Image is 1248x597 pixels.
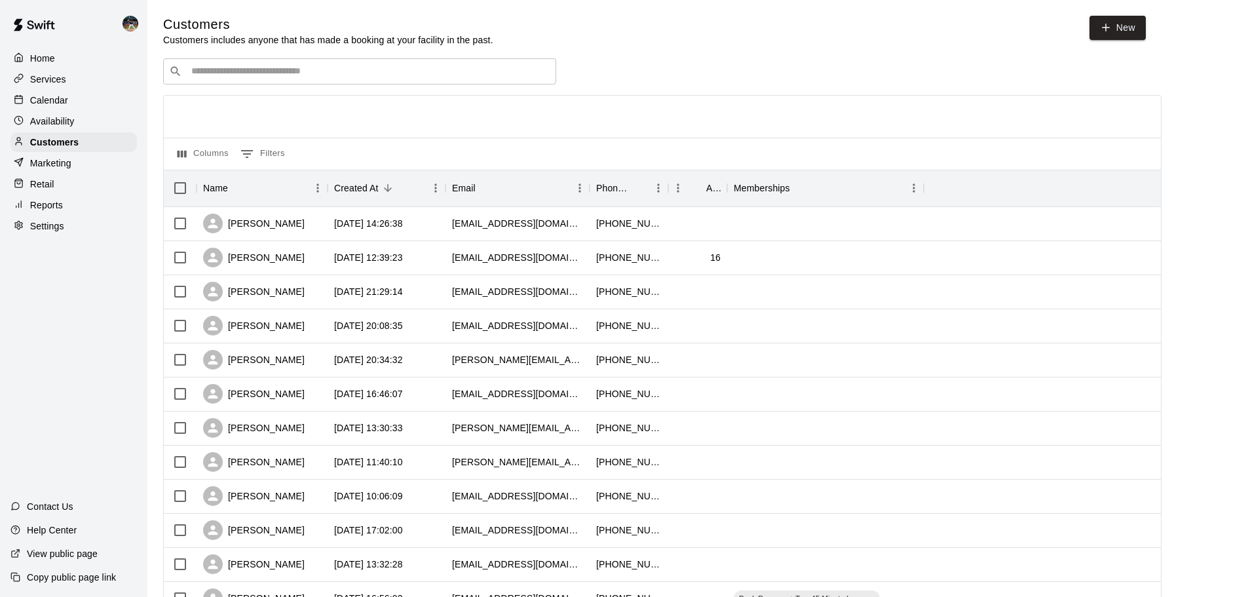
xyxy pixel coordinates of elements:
p: Contact Us [27,500,73,513]
button: Sort [790,179,808,197]
button: Sort [228,179,246,197]
div: Memberships [734,170,790,206]
p: Calendar [30,94,68,107]
div: rweickum9@gmail.com [452,524,583,537]
div: [PERSON_NAME] [203,384,305,404]
p: Retail [30,178,54,191]
a: Calendar [10,90,137,110]
p: Customers [30,136,79,149]
div: [PERSON_NAME] [203,214,305,233]
div: [PERSON_NAME] [203,418,305,438]
div: [PERSON_NAME] [203,554,305,574]
div: +14064615780 [596,490,662,503]
button: Menu [308,178,328,198]
div: 2025-09-14 16:46:07 [334,387,403,400]
div: carrie.mccue73@gmail.com [452,421,583,434]
div: 2025-09-17 12:39:23 [334,251,403,264]
div: Age [668,170,727,206]
div: Created At [328,170,445,206]
a: Reports [10,195,137,215]
div: [PERSON_NAME] [203,452,305,472]
div: Email [445,170,590,206]
div: rjemerson618@gmail.com [452,319,583,332]
p: Help Center [27,524,77,537]
a: Services [10,69,137,89]
div: abricketts5@gmail.com [452,490,583,503]
a: New [1089,16,1146,40]
div: 16 [710,251,721,264]
div: Created At [334,170,379,206]
div: +14064653442 [596,251,662,264]
div: 2025-09-15 20:34:32 [334,353,403,366]
div: 2025-09-10 13:32:28 [334,558,403,571]
div: +14064614741 [596,353,662,366]
div: Age [706,170,721,206]
p: Home [30,52,55,65]
div: +14064599028 [596,319,662,332]
a: Availability [10,111,137,131]
div: [PERSON_NAME] [203,282,305,301]
a: Customers [10,132,137,152]
div: Search customers by name or email [163,58,556,85]
button: Select columns [174,144,232,164]
button: Sort [476,179,494,197]
div: +14064399389 [596,524,662,537]
div: [PERSON_NAME] [203,316,305,336]
div: Nolan Gilbert [120,10,147,37]
div: +14064033603 [596,455,662,469]
p: Settings [30,220,64,233]
div: [PERSON_NAME] [203,248,305,267]
button: Menu [904,178,924,198]
div: +14062023655 [596,285,662,298]
p: View public page [27,547,98,560]
div: jlukenbill16@gmail.com [452,217,583,230]
div: 2025-09-14 13:30:33 [334,421,403,434]
img: Nolan Gilbert [123,16,138,31]
div: Memberships [727,170,924,206]
button: Show filters [237,144,288,164]
div: +14065704844 [596,387,662,400]
button: Menu [570,178,590,198]
a: Retail [10,174,137,194]
button: Menu [649,178,668,198]
p: Customers includes anyone that has made a booking at your facility in the past. [163,33,493,47]
div: spitfire2341@gmail.com [452,285,583,298]
div: 2025-09-16 21:29:14 [334,285,403,298]
button: Sort [630,179,649,197]
a: Settings [10,216,137,236]
button: Menu [668,178,688,198]
div: Email [452,170,476,206]
div: 2025-09-19 14:26:38 [334,217,403,230]
div: +14064594736 [596,421,662,434]
div: [PERSON_NAME] [203,486,305,506]
div: [PERSON_NAME] [203,350,305,370]
p: Reports [30,199,63,212]
p: Services [30,73,66,86]
div: eakarlin1@hotmail.com [452,387,583,400]
div: 2025-09-11 17:02:00 [334,524,403,537]
div: 2025-09-12 10:06:09 [334,490,403,503]
div: 2025-09-14 11:40:10 [334,455,403,469]
div: johnson.brendakay@yahoo.com [452,455,583,469]
p: Copy public page link [27,571,116,584]
p: Availability [30,115,75,128]
button: Sort [379,179,397,197]
div: harris.lyndseym@gmail.com [452,353,583,366]
div: 2025-09-16 20:08:35 [334,319,403,332]
div: +14064619179 [596,558,662,571]
div: Phone Number [596,170,630,206]
div: Name [203,170,228,206]
div: [PERSON_NAME] [203,520,305,540]
div: gcanney21@gmail.com [452,251,583,264]
div: Phone Number [590,170,668,206]
a: Marketing [10,153,137,173]
button: Sort [688,179,706,197]
h5: Customers [163,16,493,33]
